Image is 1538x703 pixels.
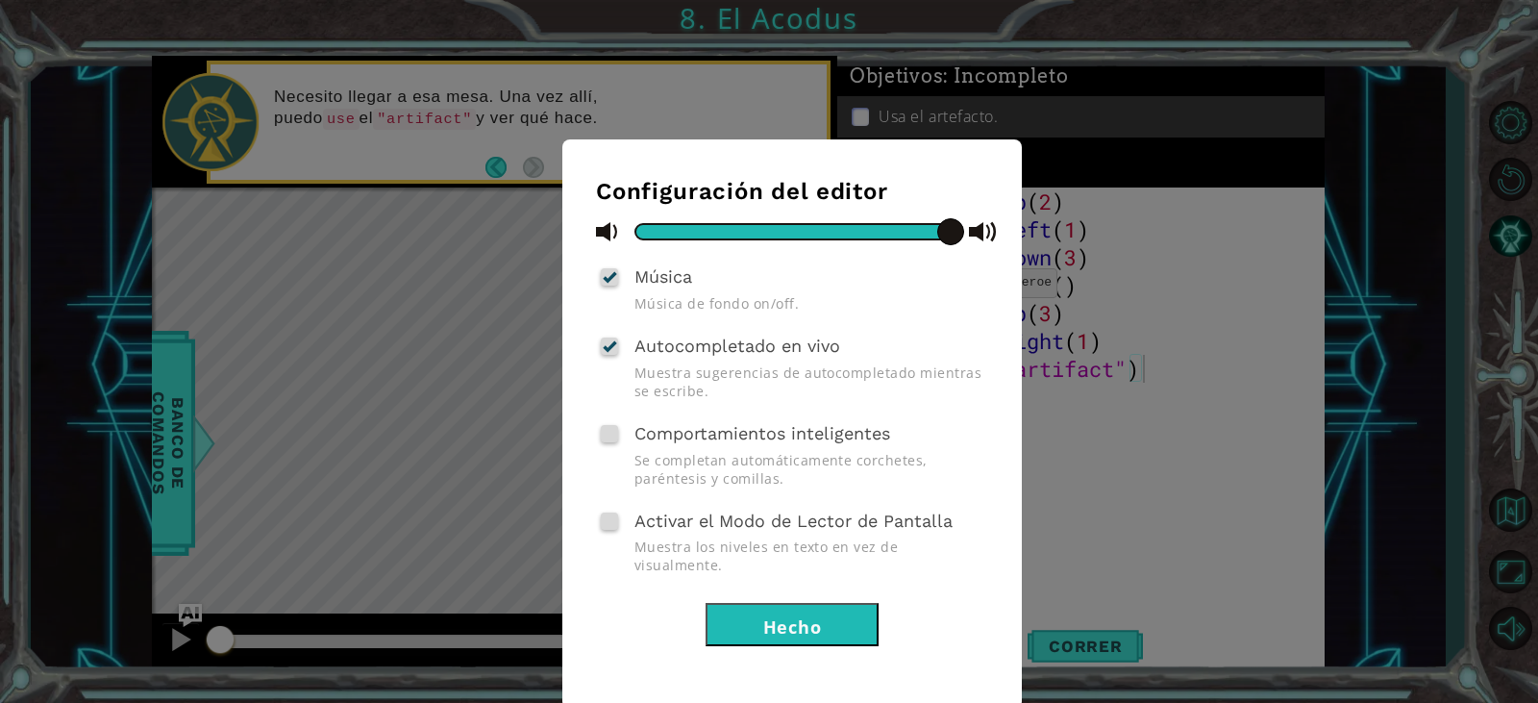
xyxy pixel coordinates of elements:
[634,451,988,488] span: Se completan automáticamente corchetes, paréntesis y comillas.
[634,538,988,574] span: Muestra los niveles en texto en vez de visualmente.
[634,266,692,287] span: Música
[634,294,988,313] span: Música de fondo on/off.
[634,423,890,443] span: Comportamientos inteligentes
[706,603,879,646] button: Hecho
[634,336,840,356] span: Autocompletado en vivo
[596,178,988,205] h3: Configuración del editor
[634,511,953,531] span: Activar el Modo de Lector de Pantalla
[634,364,988,400] span: Muestra sugerencias de autocompletado mientras se escribe.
